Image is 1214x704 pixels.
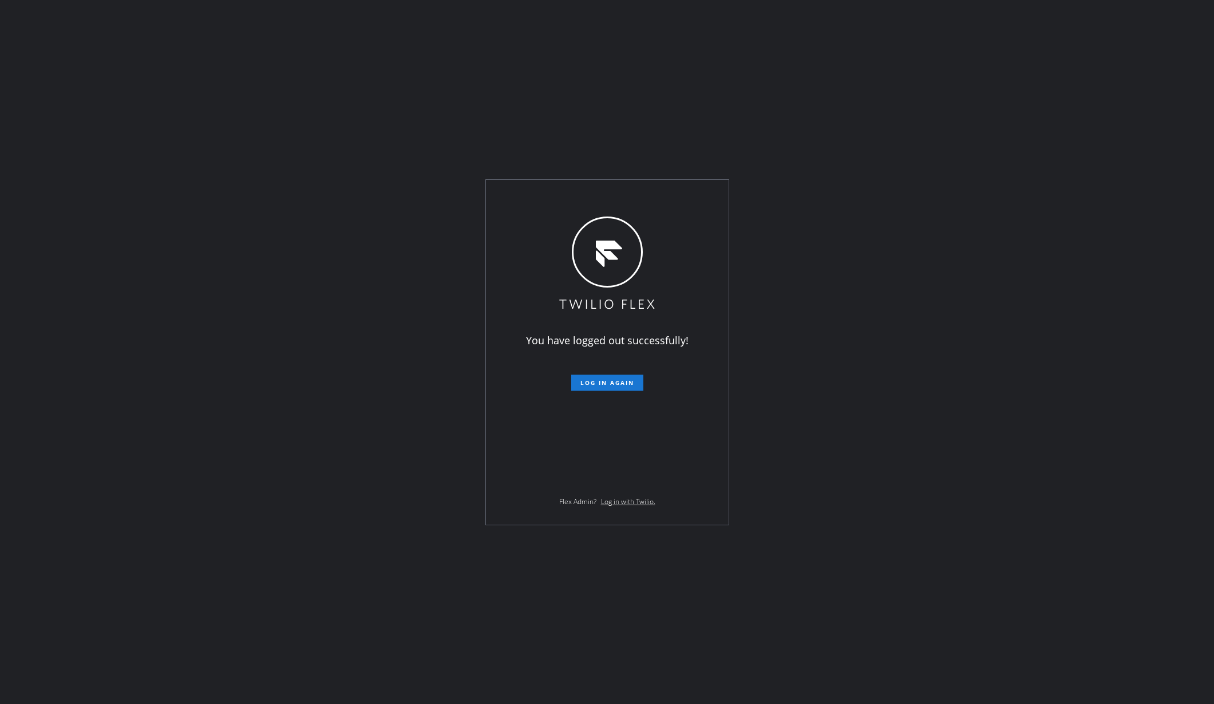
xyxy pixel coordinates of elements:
[580,379,634,387] span: Log in again
[571,375,643,391] button: Log in again
[526,333,689,347] span: You have logged out successfully!
[559,497,596,506] span: Flex Admin?
[601,497,655,506] a: Log in with Twilio.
